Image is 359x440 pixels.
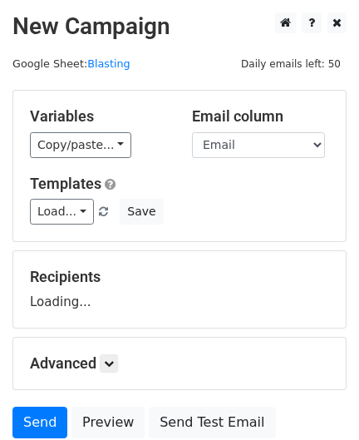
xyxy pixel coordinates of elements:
a: Preview [71,407,145,438]
a: Copy/paste... [30,132,131,158]
small: Google Sheet: [12,57,130,70]
div: Loading... [30,268,329,311]
span: Daily emails left: 50 [235,55,347,73]
a: Blasting [87,57,130,70]
h5: Email column [192,107,329,126]
h5: Recipients [30,268,329,286]
h5: Variables [30,107,167,126]
button: Save [120,199,163,225]
a: Templates [30,175,101,192]
h5: Advanced [30,354,329,373]
a: Load... [30,199,94,225]
a: Send [12,407,67,438]
h2: New Campaign [12,12,347,41]
a: Daily emails left: 50 [235,57,347,70]
a: Send Test Email [149,407,275,438]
